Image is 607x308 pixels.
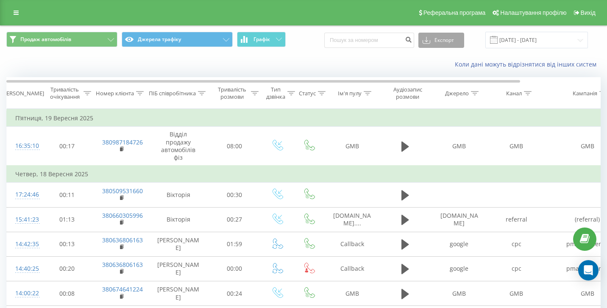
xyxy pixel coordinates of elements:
td: 00:30 [208,183,261,207]
div: Кампанія [573,90,597,97]
td: 00:27 [208,207,261,232]
a: 380674641224 [102,285,143,293]
button: Продаж автомобілів [6,32,117,47]
td: GMB [488,127,545,166]
span: [DOMAIN_NAME].... [333,211,371,227]
td: [PERSON_NAME] [149,281,208,306]
td: google [431,256,488,281]
span: Реферальна програма [423,9,486,16]
td: [PERSON_NAME] [149,256,208,281]
td: 08:00 [208,127,261,166]
td: 01:13 [41,207,94,232]
td: Callback [325,232,380,256]
td: [PERSON_NAME] [149,232,208,256]
a: Коли дані можуть відрізнятися вiд інших систем [455,60,601,68]
td: GMB [431,127,488,166]
a: 380660305996 [102,211,143,219]
div: Ім'я пулу [338,90,362,97]
td: 00:20 [41,256,94,281]
div: 14:40:25 [15,261,32,277]
td: google [431,232,488,256]
td: 00:08 [41,281,94,306]
a: 380987184726 [102,138,143,146]
div: 14:00:22 [15,285,32,302]
td: GMB [325,281,380,306]
td: 00:11 [41,183,94,207]
input: Пошук за номером [324,33,414,48]
div: [PERSON_NAME] [1,90,44,97]
td: Вікторія [149,183,208,207]
div: 17:24:46 [15,186,32,203]
td: cpc [488,232,545,256]
td: cpc [488,256,545,281]
td: 00:00 [208,256,261,281]
td: GMB [431,281,488,306]
td: Вікторія [149,207,208,232]
a: 380636806163 [102,261,143,269]
td: GMB [325,127,380,166]
div: Open Intercom Messenger [578,260,599,280]
div: Статус [299,90,316,97]
div: Тривалість розмови [215,86,249,100]
div: Тип дзвінка [266,86,285,100]
td: 01:59 [208,232,261,256]
button: Джерела трафіку [122,32,233,47]
a: 380509531660 [102,187,143,195]
td: Відділ продажу автомобілів фіз [149,127,208,166]
td: GMB [488,281,545,306]
button: Експорт [418,33,464,48]
td: 00:13 [41,232,94,256]
td: [DOMAIN_NAME] [431,207,488,232]
span: Графік [253,36,270,42]
td: Callback [325,256,380,281]
div: Аудіозапис розмови [387,86,428,100]
div: 16:35:10 [15,138,32,154]
div: Канал [506,90,522,97]
div: ПІБ співробітника [149,90,196,97]
span: Налаштування профілю [500,9,566,16]
td: referral [488,207,545,232]
span: Продаж автомобілів [20,36,71,43]
td: 00:24 [208,281,261,306]
div: Тривалість очікування [48,86,81,100]
div: 15:41:23 [15,211,32,228]
div: Номер клієнта [96,90,134,97]
span: Вихід [581,9,596,16]
td: 00:17 [41,127,94,166]
button: Графік [237,32,286,47]
a: 380636806163 [102,236,143,244]
div: 14:42:35 [15,236,32,253]
div: Джерело [445,90,469,97]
